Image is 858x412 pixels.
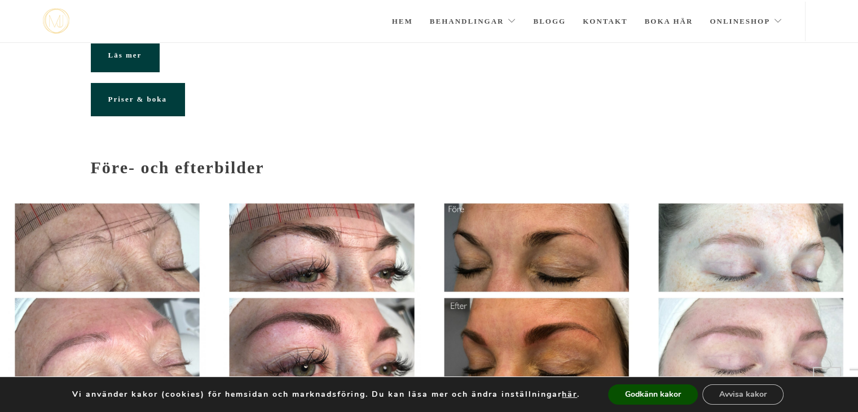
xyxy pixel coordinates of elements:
img: 20200605_120129785_iOS [438,197,635,393]
span: Läs mer [108,51,142,59]
a: Priser & boka [91,83,184,116]
button: Godkänn kakor [608,384,698,405]
a: Blogg [533,2,566,41]
a: Boka här [645,2,693,41]
img: mjstudio [43,8,69,34]
span: Priser & boka [108,95,167,103]
a: mjstudio mjstudio mjstudio [43,8,69,34]
a: Hem [392,2,413,41]
a: Onlineshop [710,2,782,41]
p: Vi använder kakor (cookies) för hemsidan och marknadsföring. Du kan läsa mer och ändra inställnin... [72,389,580,400]
a: Behandlingar [430,2,517,41]
button: här [562,389,577,400]
strong: Före- och efterbilder [91,158,265,177]
img: IMG_4918 [652,197,850,393]
button: Avvisa kakor [702,384,784,405]
img: IMG_2767 [223,197,420,393]
a: Läs mer [91,39,160,72]
a: Kontakt [583,2,628,41]
img: IMG_3509 [8,197,206,393]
